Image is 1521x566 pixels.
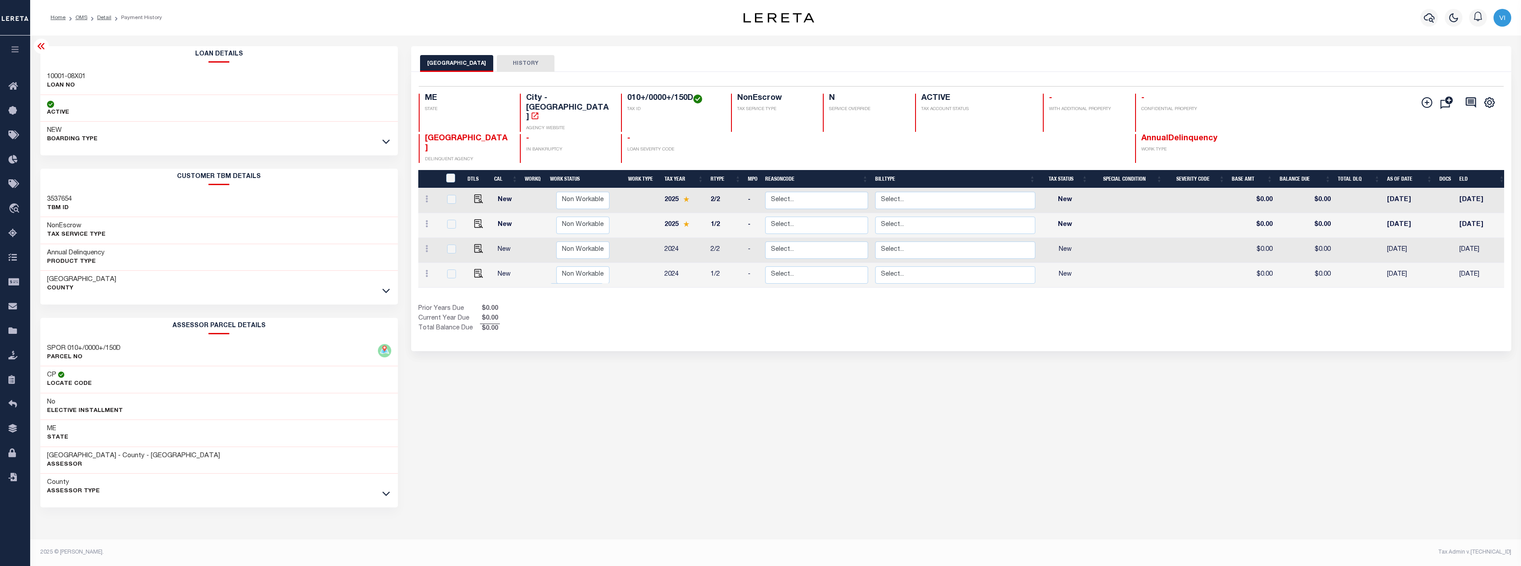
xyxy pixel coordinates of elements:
th: MPO [744,170,762,188]
span: - [1049,94,1052,102]
h3: CP [47,371,56,380]
p: County [47,284,116,293]
td: Current Year Due [418,314,480,324]
td: $0.00 [1276,213,1334,238]
p: WITH ADDITIONAL PROPERTY [1049,106,1124,113]
td: New [1039,238,1091,263]
td: $0.00 [1276,188,1334,213]
span: [GEOGRAPHIC_DATA] [425,135,507,152]
td: [DATE] [1383,213,1436,238]
td: 2025 [661,213,707,238]
img: svg+xml;base64,PHN2ZyB4bWxucz0iaHR0cDovL3d3dy53My5vcmcvMjAwMC9zdmciIHBvaW50ZXItZXZlbnRzPSJub25lIi... [1493,9,1511,27]
td: 2024 [661,263,707,288]
img: Star.svg [683,196,689,202]
p: Assessor Type [47,487,100,496]
p: STATE [425,106,509,113]
h4: ACTIVE [921,94,1033,103]
a: Detail [97,15,111,20]
th: Total DLQ: activate to sort column ascending [1334,170,1383,188]
th: ReasonCode: activate to sort column ascending [762,170,872,188]
h4: 010+/0000+/150D [627,94,720,103]
h3: No [47,398,55,407]
td: Prior Years Due [418,304,480,314]
span: $0.00 [480,324,500,334]
li: Payment History [111,14,162,22]
h3: ME [47,424,68,433]
p: PARCEL NO [47,353,121,362]
h2: ASSESSOR PARCEL DETAILS [40,318,398,334]
p: Product Type [47,257,105,266]
th: Balance Due: activate to sort column ascending [1276,170,1334,188]
p: TAX ID [627,106,720,113]
th: &nbsp; [440,170,464,188]
h3: [GEOGRAPHIC_DATA] - County - [GEOGRAPHIC_DATA] [47,451,220,460]
h3: 10001-08X01 [47,72,86,81]
p: Tax Service Type [47,230,106,239]
td: $0.00 [1228,263,1276,288]
td: [DATE] [1456,188,1508,213]
td: $0.00 [1276,238,1334,263]
h2: Loan Details [40,46,398,63]
td: [DATE] [1456,238,1508,263]
p: Assessor [47,460,220,469]
h3: SPOR 010+/0000+/150D [47,344,121,353]
button: [GEOGRAPHIC_DATA] [420,55,493,72]
a: OMS [75,15,87,20]
td: New [494,188,526,213]
a: Home [51,15,66,20]
th: DTLS [464,170,491,188]
td: 2025 [661,188,707,213]
h3: NEW [47,126,98,135]
p: LOAN SEVERITY CODE [627,146,720,153]
th: Special Condition: activate to sort column ascending [1091,170,1166,188]
td: [DATE] [1383,188,1436,213]
td: [DATE] [1383,263,1436,288]
h3: County [47,478,100,487]
button: HISTORY [497,55,554,72]
th: BillType: activate to sort column ascending [872,170,1039,188]
th: Tax Year: activate to sort column ascending [661,170,707,188]
span: - [1141,94,1144,102]
p: Elective Installment [47,407,123,416]
th: ELD: activate to sort column ascending [1456,170,1508,188]
td: 1/2 [707,213,744,238]
th: Tax Status: activate to sort column ascending [1039,170,1091,188]
td: - [744,213,762,238]
th: Severity Code: activate to sort column ascending [1166,170,1228,188]
h3: 3537654 [47,195,72,204]
p: State [47,433,68,442]
h3: [GEOGRAPHIC_DATA] [47,275,116,284]
img: Star.svg [683,221,689,227]
span: - [526,135,529,142]
th: Work Status [546,170,625,188]
td: - [744,188,762,213]
p: IN BANKRUPTCY [526,146,610,153]
h4: N [829,94,904,103]
td: $0.00 [1228,238,1276,263]
td: [DATE] [1383,238,1436,263]
td: [DATE] [1456,263,1508,288]
th: As of Date: activate to sort column ascending [1383,170,1436,188]
td: 1/2 [707,263,744,288]
td: New [494,238,526,263]
p: TAX ACCOUNT STATUS [921,106,1033,113]
p: ACTIVE [47,108,69,117]
p: LOAN NO [47,81,86,90]
p: BOARDING TYPE [47,135,98,144]
th: &nbsp;&nbsp;&nbsp;&nbsp;&nbsp;&nbsp;&nbsp;&nbsp;&nbsp;&nbsp; [418,170,440,188]
td: $0.00 [1276,263,1334,288]
p: TBM ID [47,204,72,213]
h4: ME [425,94,509,103]
h4: City - [GEOGRAPHIC_DATA] [526,94,610,123]
th: CAL: activate to sort column ascending [491,170,521,188]
span: AnnualDelinquency [1141,135,1218,142]
p: CONFIDENTIAL PROPERTY [1141,106,1226,113]
td: New [1039,213,1091,238]
h4: NonEscrow [737,94,812,103]
td: 2024 [661,238,707,263]
td: New [1039,188,1091,213]
span: $0.00 [480,304,500,314]
span: $0.00 [480,314,500,324]
p: Locate Code [47,380,92,388]
img: logo-dark.svg [743,13,814,23]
